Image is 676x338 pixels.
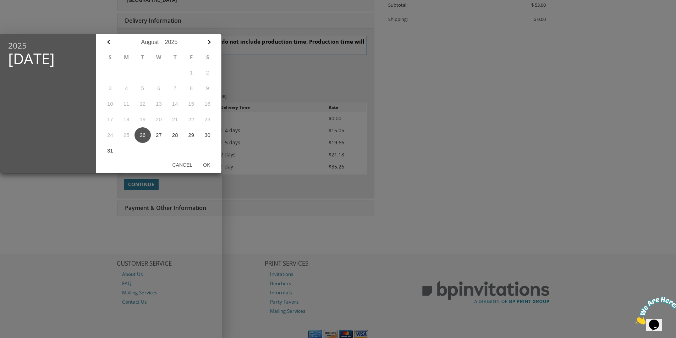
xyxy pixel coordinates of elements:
[183,127,199,143] button: 29
[141,54,144,61] abbr: Tuesday
[156,54,161,61] abbr: Wednesday
[151,127,167,143] button: 27
[174,54,177,61] abbr: Thursday
[632,294,676,327] iframe: chat widget
[167,127,183,143] button: 28
[206,54,209,61] abbr: Saturday
[198,159,215,171] button: Ok
[190,54,193,61] abbr: Friday
[199,127,216,143] button: 30
[124,54,129,61] abbr: Monday
[134,127,151,143] button: 26
[102,143,119,159] button: 31
[3,3,47,31] img: Chat attention grabber
[167,159,198,171] button: Cancel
